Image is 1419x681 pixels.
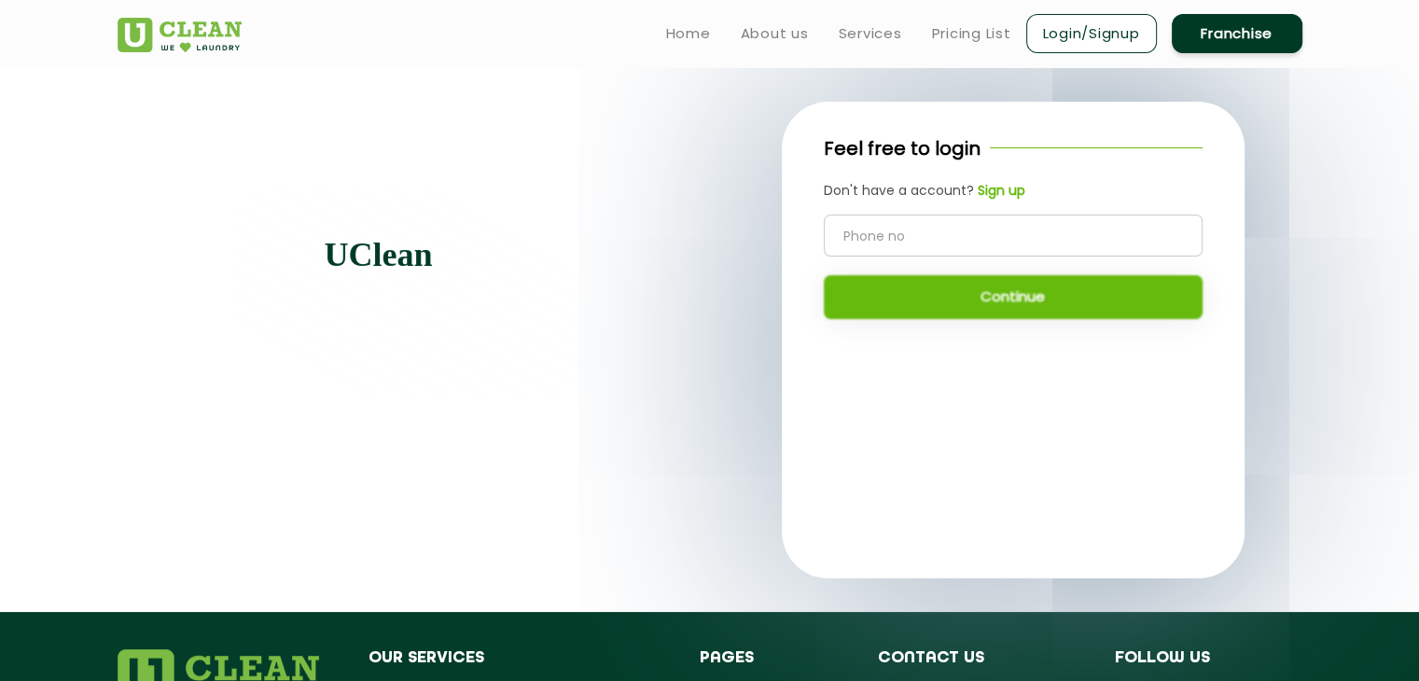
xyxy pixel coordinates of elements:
[1172,14,1302,53] a: Franchise
[741,22,809,45] a: About us
[839,22,902,45] a: Services
[978,181,1025,200] b: Sign up
[824,215,1203,257] input: Phone no
[666,22,711,45] a: Home
[280,236,534,348] p: Let take care of your first impressions
[1026,14,1157,53] a: Login/Signup
[324,236,432,273] b: UClean
[974,181,1025,201] a: Sign up
[224,166,294,218] img: quote-img
[824,181,974,200] span: Don't have a account?
[118,18,242,52] img: UClean Laundry and Dry Cleaning
[932,22,1011,45] a: Pricing List
[824,134,981,162] p: Feel free to login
